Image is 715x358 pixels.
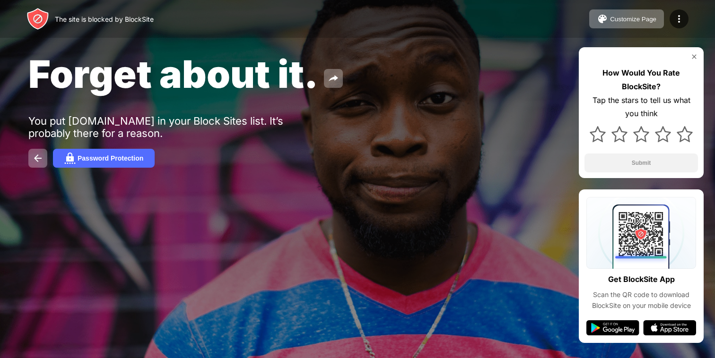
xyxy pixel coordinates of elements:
[586,197,696,269] img: qrcode.svg
[677,126,693,142] img: star.svg
[586,320,639,335] img: google-play.svg
[590,126,606,142] img: star.svg
[610,16,656,23] div: Customize Page
[28,115,321,139] div: You put [DOMAIN_NAME] in your Block Sites list. It’s probably there for a reason.
[32,153,44,164] img: back.svg
[611,126,628,142] img: star.svg
[55,15,154,23] div: The site is blocked by BlockSite
[643,320,696,335] img: app-store.svg
[584,94,698,121] div: Tap the stars to tell us what you think
[53,149,155,168] button: Password Protection
[584,153,698,172] button: Submit
[328,73,339,84] img: share.svg
[655,126,671,142] img: star.svg
[78,154,143,162] div: Password Protection
[690,53,698,60] img: rate-us-close.svg
[586,290,696,311] div: Scan the QR code to download BlockSite on your mobile device
[26,8,49,30] img: header-logo.svg
[633,126,649,142] img: star.svg
[28,51,318,97] span: Forget about it.
[608,273,675,286] div: Get BlockSite App
[584,66,698,94] div: How Would You Rate BlockSite?
[589,9,664,28] button: Customize Page
[673,13,685,25] img: menu-icon.svg
[597,13,608,25] img: pallet.svg
[64,153,76,164] img: password.svg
